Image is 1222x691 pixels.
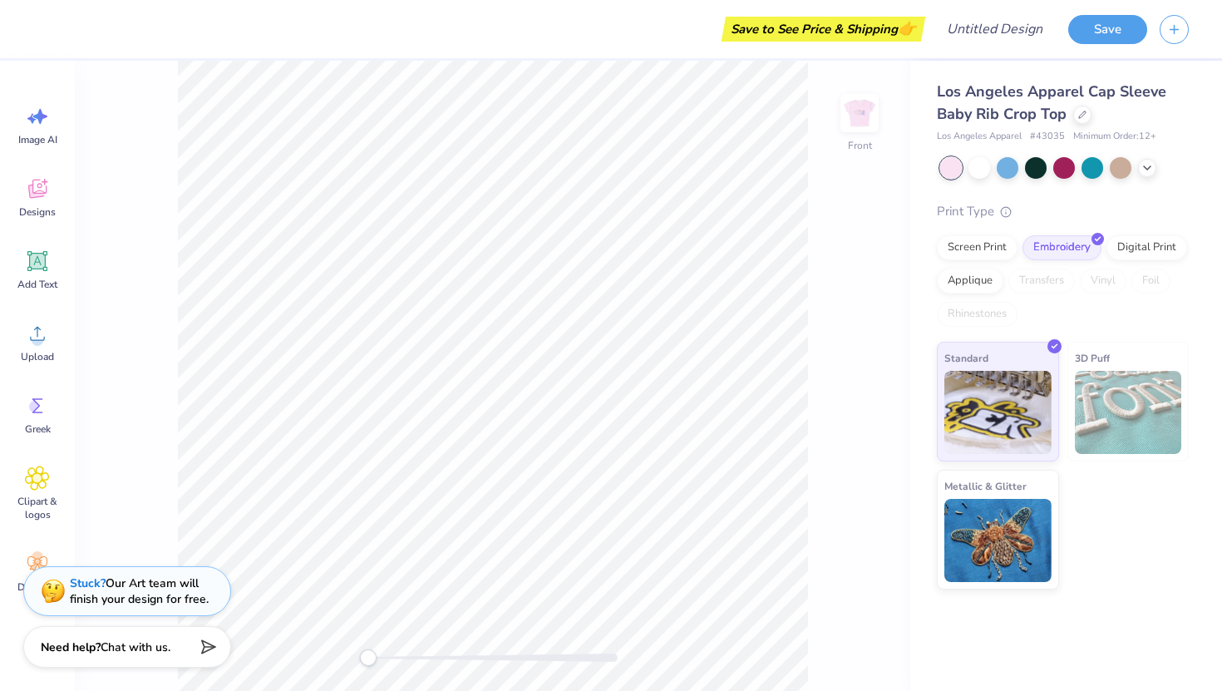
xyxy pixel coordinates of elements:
[848,138,872,153] div: Front
[19,205,56,219] span: Designs
[360,649,377,666] div: Accessibility label
[1075,371,1182,454] img: 3D Puff
[937,302,1018,327] div: Rhinestones
[1022,235,1101,260] div: Embroidery
[1075,349,1110,367] span: 3D Puff
[843,96,876,130] img: Front
[10,495,65,521] span: Clipart & logos
[1008,269,1075,294] div: Transfers
[1131,269,1170,294] div: Foil
[25,422,51,436] span: Greek
[944,477,1027,495] span: Metallic & Glitter
[70,575,106,591] strong: Stuck?
[1080,269,1126,294] div: Vinyl
[17,580,57,594] span: Decorate
[21,350,54,363] span: Upload
[1073,130,1156,144] span: Minimum Order: 12 +
[101,639,170,655] span: Chat with us.
[18,133,57,146] span: Image AI
[898,18,916,38] span: 👉
[934,12,1056,46] input: Untitled Design
[1106,235,1187,260] div: Digital Print
[937,81,1166,124] span: Los Angeles Apparel Cap Sleeve Baby Rib Crop Top
[937,130,1022,144] span: Los Angeles Apparel
[937,202,1189,221] div: Print Type
[1068,15,1147,44] button: Save
[937,269,1003,294] div: Applique
[1030,130,1065,144] span: # 43035
[944,371,1052,454] img: Standard
[726,17,921,42] div: Save to See Price & Shipping
[41,639,101,655] strong: Need help?
[944,499,1052,582] img: Metallic & Glitter
[937,235,1018,260] div: Screen Print
[17,278,57,291] span: Add Text
[70,575,209,607] div: Our Art team will finish your design for free.
[944,349,988,367] span: Standard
